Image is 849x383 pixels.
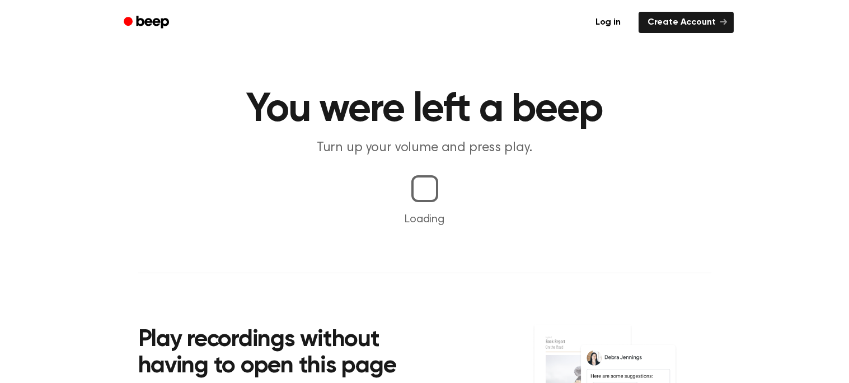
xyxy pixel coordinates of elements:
[116,12,179,34] a: Beep
[13,211,836,228] p: Loading
[584,10,632,35] a: Log in
[138,327,440,380] h2: Play recordings without having to open this page
[639,12,734,33] a: Create Account
[210,139,640,157] p: Turn up your volume and press play.
[138,90,711,130] h1: You were left a beep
